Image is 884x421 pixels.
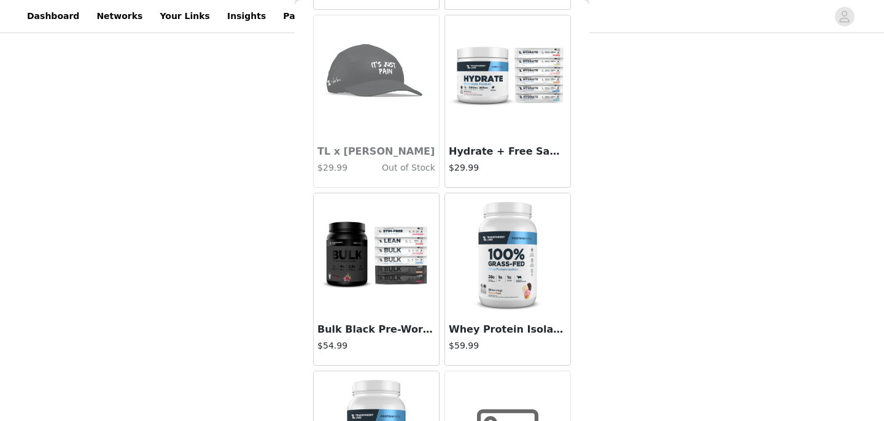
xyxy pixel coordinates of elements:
[152,2,217,30] a: Your Links
[89,2,150,30] a: Networks
[220,2,273,30] a: Insights
[449,161,567,174] h4: $29.99
[839,7,850,26] div: avatar
[449,144,567,159] h3: Hydrate + Free Sample Pack
[317,144,435,159] h3: TL x [PERSON_NAME]
[449,339,567,352] h4: $59.99
[446,15,569,138] img: Hydrate + Free Sample Pack
[317,339,435,352] h4: $54.99
[20,2,87,30] a: Dashboard
[315,15,438,138] img: TL x Truett Hanes
[446,193,569,316] img: Whey Protein Isolate - Neapolitan
[317,161,357,174] h4: $29.99
[315,193,438,316] img: Bulk Black Pre-Workout + Free Variety Pack
[357,161,435,174] h4: Out of Stock
[317,322,435,337] h3: Bulk Black Pre-Workout + Free Variety Pack
[276,2,329,30] a: Payouts
[449,322,567,337] h3: Whey Protein Isolate - Neapolitan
